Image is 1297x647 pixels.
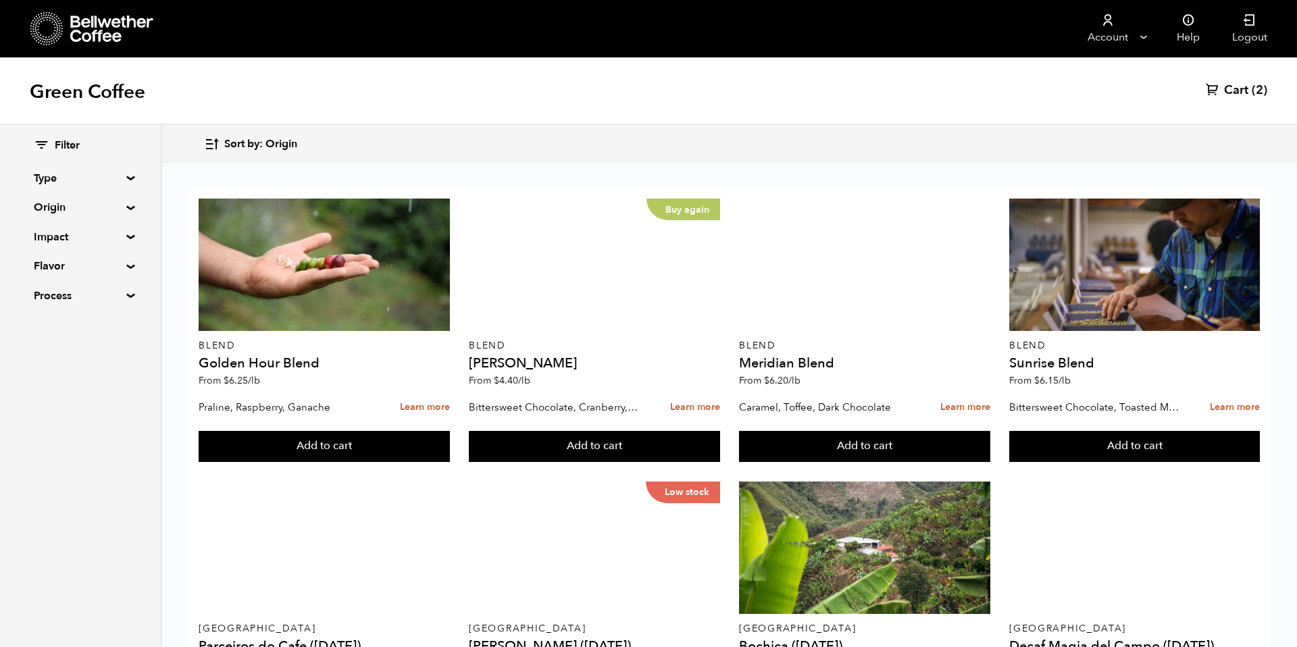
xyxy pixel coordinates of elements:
div: Domain: [DOMAIN_NAME] [35,35,149,46]
button: Add to cart [199,431,449,462]
span: $ [764,374,769,387]
button: Sort by: Origin [204,128,297,160]
bdi: 6.25 [224,374,260,387]
span: (2) [1252,82,1267,99]
button: Add to cart [739,431,990,462]
bdi: 4.40 [494,374,530,387]
summary: Flavor [34,258,127,274]
span: From [469,374,530,387]
summary: Process [34,288,127,304]
span: Cart [1224,82,1248,99]
div: Domain Overview [51,86,121,95]
span: /lb [1059,374,1071,387]
p: [GEOGRAPHIC_DATA] [199,624,449,633]
img: website_grey.svg [22,35,32,46]
h4: Sunrise Blend [1009,357,1260,370]
a: Cart (2) [1206,82,1267,99]
a: Buy again [469,199,719,331]
span: From [739,374,800,387]
p: Blend [199,341,449,351]
p: [GEOGRAPHIC_DATA] [469,624,719,633]
button: Add to cart [1009,431,1260,462]
a: Learn more [400,393,450,422]
p: Praline, Raspberry, Ganache [199,397,369,417]
bdi: 6.20 [764,374,800,387]
span: Filter [55,138,80,153]
summary: Impact [34,229,127,245]
span: /lb [788,374,800,387]
a: Learn more [670,393,720,422]
p: [GEOGRAPHIC_DATA] [739,624,990,633]
h1: Green Coffee [30,80,145,104]
a: Learn more [1210,393,1260,422]
a: Learn more [940,393,990,422]
span: $ [494,374,499,387]
h4: [PERSON_NAME] [469,357,719,370]
img: tab_keywords_by_traffic_grey.svg [134,85,145,96]
button: Add to cart [469,431,719,462]
span: From [199,374,260,387]
span: $ [1034,374,1040,387]
bdi: 6.15 [1034,374,1071,387]
p: [GEOGRAPHIC_DATA] [1009,624,1260,633]
a: Low stock [469,482,719,614]
p: Bittersweet Chocolate, Toasted Marshmallow, Candied Orange, Praline [1009,397,1179,417]
summary: Type [34,170,127,186]
h4: Golden Hour Blend [199,357,449,370]
img: tab_domain_overview_orange.svg [36,85,47,96]
summary: Origin [34,199,127,215]
span: /lb [248,374,260,387]
img: logo_orange.svg [22,22,32,32]
div: v 4.0.25 [38,22,66,32]
span: Sort by: Origin [224,137,297,152]
p: Low stock [646,482,720,503]
p: Blend [739,341,990,351]
p: Blend [1009,341,1260,351]
p: Buy again [646,199,720,220]
h4: Meridian Blend [739,357,990,370]
p: Caramel, Toffee, Dark Chocolate [739,397,909,417]
span: /lb [518,374,530,387]
span: From [1009,374,1071,387]
span: $ [224,374,229,387]
p: Bittersweet Chocolate, Cranberry, Toasted Walnut [469,397,639,417]
p: Blend [469,341,719,351]
div: Keywords by Traffic [149,86,228,95]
